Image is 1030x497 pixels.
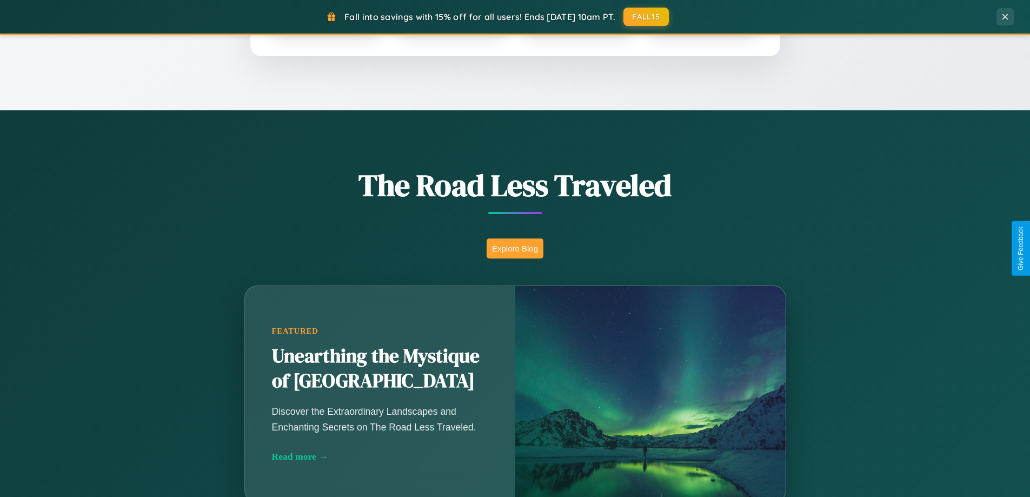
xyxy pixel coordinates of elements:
h2: Unearthing the Mystique of [GEOGRAPHIC_DATA] [272,344,488,394]
div: Featured [272,327,488,336]
div: Read more → [272,451,488,462]
p: Discover the Extraordinary Landscapes and Enchanting Secrets on The Road Less Traveled. [272,404,488,434]
div: Give Feedback [1017,227,1025,270]
h1: The Road Less Traveled [191,164,840,206]
span: Fall into savings with 15% off for all users! Ends [DATE] 10am PT. [344,11,615,22]
button: FALL15 [623,8,669,26]
button: Explore Blog [487,238,543,259]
